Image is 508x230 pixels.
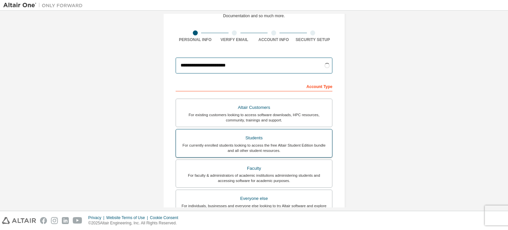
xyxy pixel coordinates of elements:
[88,220,182,226] p: © 2025 Altair Engineering, Inc. All Rights Reserved.
[3,2,86,9] img: Altair One
[293,37,333,42] div: Security Setup
[176,37,215,42] div: Personal Info
[215,37,254,42] div: Verify Email
[73,217,82,224] img: youtube.svg
[88,215,106,220] div: Privacy
[180,173,328,183] div: For faculty & administrators of academic institutions administering students and accessing softwa...
[180,112,328,123] div: For existing customers looking to access software downloads, HPC resources, community, trainings ...
[40,217,47,224] img: facebook.svg
[150,215,182,220] div: Cookie Consent
[180,133,328,143] div: Students
[180,143,328,153] div: For currently enrolled students looking to access the free Altair Student Edition bundle and all ...
[180,203,328,214] div: For individuals, businesses and everyone else looking to try Altair software and explore our prod...
[51,217,58,224] img: instagram.svg
[176,81,332,91] div: Account Type
[180,194,328,203] div: Everyone else
[254,37,293,42] div: Account Info
[106,215,150,220] div: Website Terms of Use
[2,217,36,224] img: altair_logo.svg
[180,103,328,112] div: Altair Customers
[180,164,328,173] div: Faculty
[62,217,69,224] img: linkedin.svg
